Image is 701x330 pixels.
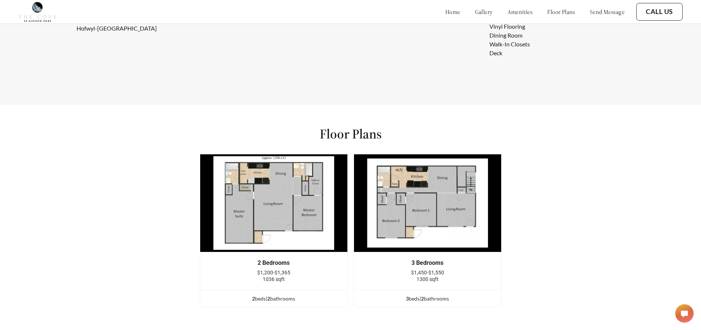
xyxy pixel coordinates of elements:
a: home [445,8,460,15]
a: floor plans [547,8,575,15]
span: 1036 sqft [263,276,285,282]
div: 3 Bedrooms [365,260,490,266]
h1: Floor Plans [320,126,382,142]
li: Dining Room [489,31,548,40]
a: Call Us [646,8,673,16]
div: 2 Bedrooms [211,260,336,266]
a: amenities [507,8,533,15]
span: $1,450-$1,550 [411,270,444,275]
li: Deck [489,49,548,57]
span: 2 [267,295,270,302]
div: bed s | bathroom s [354,295,501,303]
button: Call Us [636,3,683,21]
img: Company logo [18,2,56,22]
li: Hofwyl-[GEOGRAPHIC_DATA] [77,24,182,33]
li: Walk-In Closets [489,40,548,49]
a: gallery [475,8,493,15]
span: $1,200-$1,365 [257,270,290,275]
span: 3 [406,295,409,302]
div: bed s | bathroom s [200,295,347,303]
span: 2 [421,295,424,302]
li: Vinyl Flooring [489,22,548,31]
img: example [354,154,502,252]
span: 2 [252,295,255,302]
span: 1300 sqft [417,276,439,282]
img: example [200,154,348,252]
a: send message [590,8,624,15]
